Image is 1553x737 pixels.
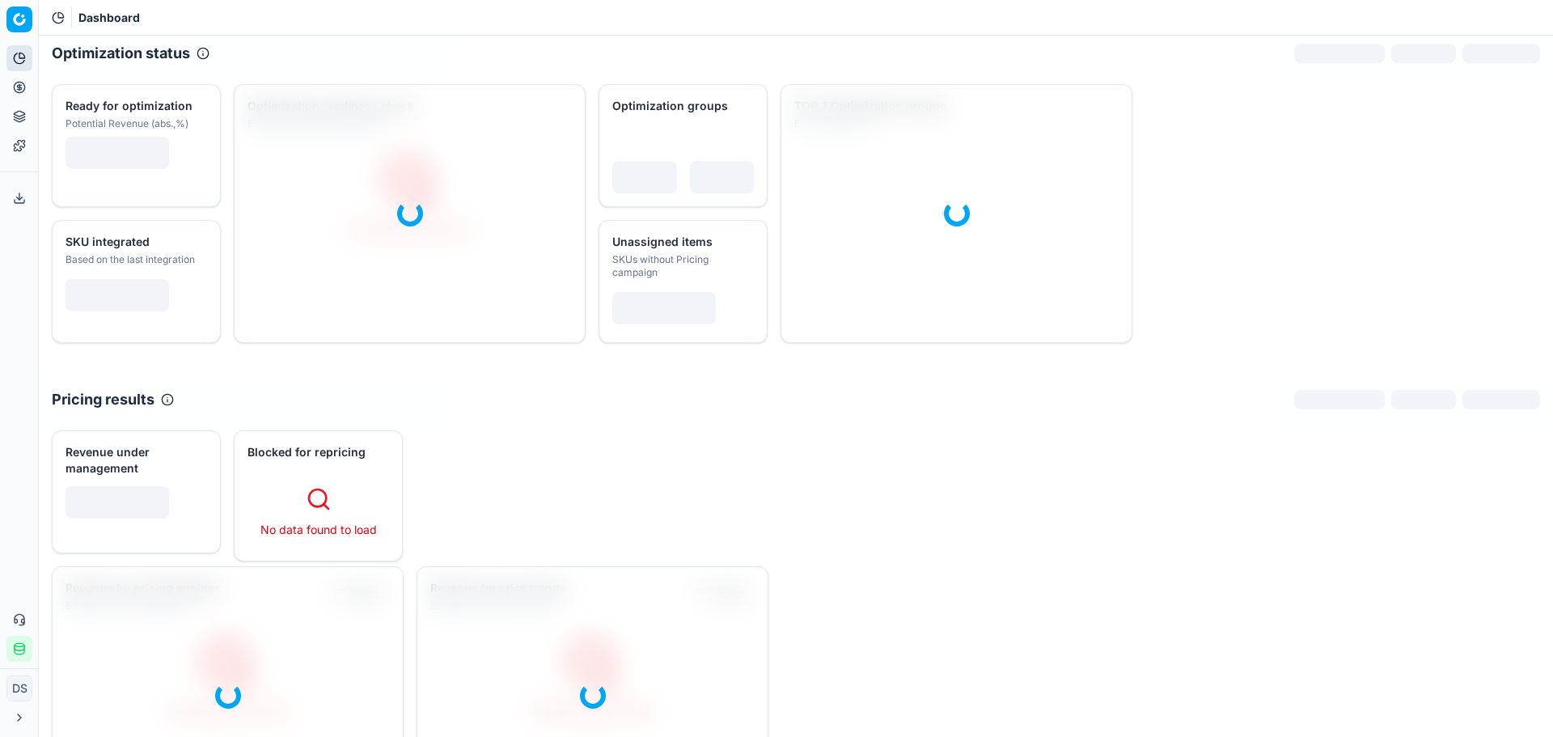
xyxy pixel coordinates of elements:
div: Unassigned items [612,234,751,250]
nav: breadcrumb [78,10,140,26]
div: SKU integrated [66,234,204,250]
div: Optimization groups [612,98,751,114]
div: No data found to load [257,522,379,538]
h2: Pricing results [52,388,154,411]
div: Revenue under management [66,444,204,477]
div: Based on the last integration [66,253,204,266]
button: DS [6,676,32,701]
div: Potential Revenue (abs.,%) [66,117,204,130]
span: DS [7,676,32,701]
h2: Optimization status [52,42,190,65]
span: Dashboard [78,10,140,26]
div: Blocked for repricing [248,444,386,460]
div: SKUs without Pricing campaign [612,253,751,279]
div: Ready for optimization [66,98,204,114]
